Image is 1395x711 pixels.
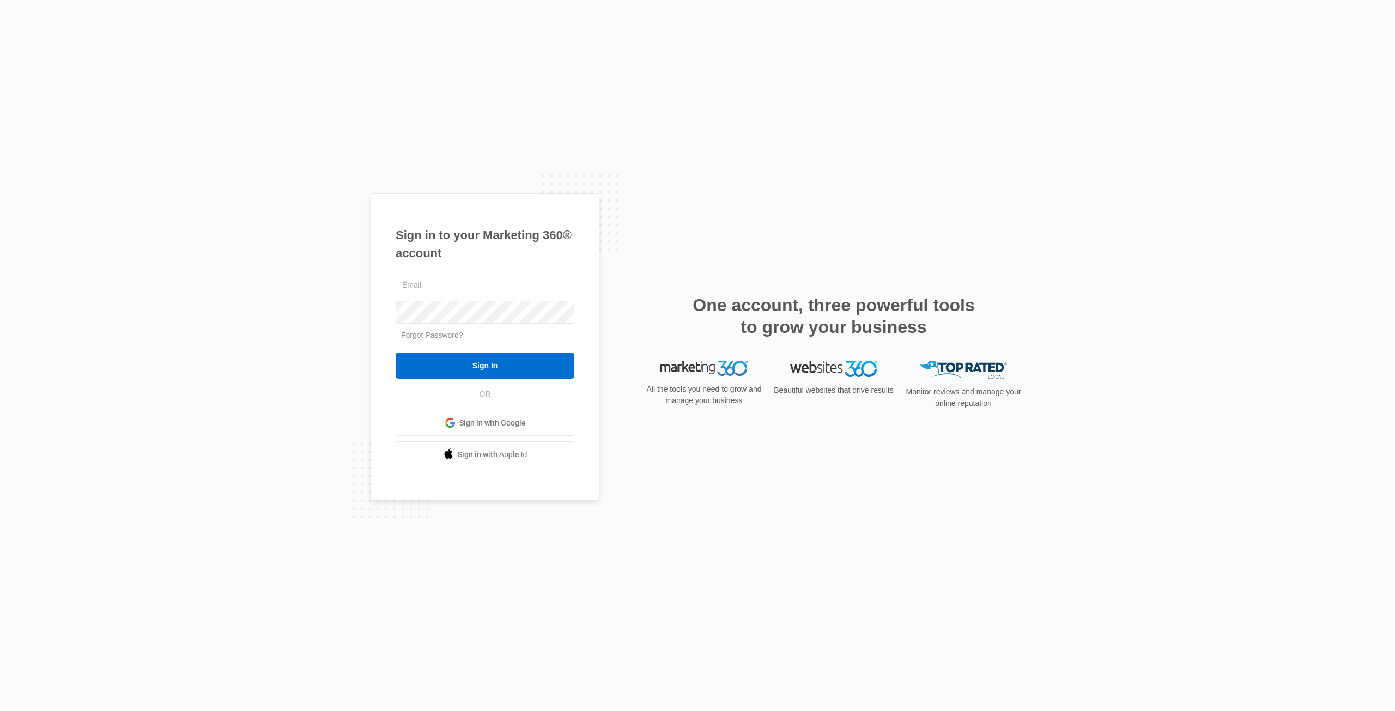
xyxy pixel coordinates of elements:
[459,417,526,429] span: Sign in with Google
[773,385,895,396] p: Beautiful websites that drive results
[396,410,574,436] a: Sign in with Google
[401,331,463,339] a: Forgot Password?
[920,361,1007,379] img: Top Rated Local
[458,449,527,460] span: Sign in with Apple Id
[790,361,877,376] img: Websites 360
[660,361,748,376] img: Marketing 360
[689,294,978,338] h2: One account, three powerful tools to grow your business
[902,386,1024,409] p: Monitor reviews and manage your online reputation
[643,384,765,406] p: All the tools you need to grow and manage your business
[396,226,574,262] h1: Sign in to your Marketing 360® account
[396,274,574,296] input: Email
[396,441,574,467] a: Sign in with Apple Id
[396,353,574,379] input: Sign In
[472,388,499,400] span: OR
